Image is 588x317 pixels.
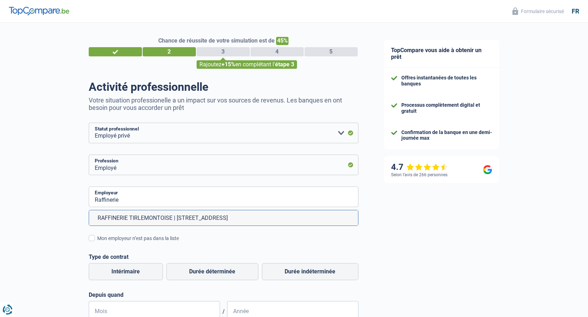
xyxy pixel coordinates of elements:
[304,47,358,56] div: 5
[143,47,196,56] div: 2
[89,80,358,94] h1: Activité professionnelle
[262,263,358,280] label: Durée indéterminée
[158,37,275,44] span: Chance de réussite de votre simulation est de
[401,75,492,87] div: Offres instantanées de toutes les banques
[89,210,358,226] li: RAFFINERIE TIRLEMONTOISE | [STREET_ADDRESS]
[221,61,235,68] span: +15%
[197,47,250,56] div: 3
[89,291,358,298] label: Depuis quand
[276,37,288,45] span: 45%
[220,308,227,315] span: /
[401,129,492,141] div: Confirmation de la banque en une demi-journée max
[384,40,499,68] div: TopCompare vous aide à obtenir un prêt
[572,7,579,15] div: fr
[508,5,568,17] button: Formulaire sécurisé
[89,96,358,111] p: Votre situation professionelle a un impact sur vos sources de revenus. Les banques en ont besoin ...
[89,47,142,56] div: 1
[97,235,358,242] div: Mon employeur n’est pas dans la liste
[89,263,163,280] label: Intérimaire
[391,172,447,177] div: Selon l’avis de 266 personnes
[275,61,294,68] span: étape 3
[89,187,358,207] input: Cherchez votre employeur
[391,162,448,172] div: 4.7
[166,263,258,280] label: Durée déterminée
[197,60,297,69] div: Rajoutez en complétant l'
[89,254,358,260] label: Type de contrat
[9,7,69,15] img: TopCompare Logo
[251,47,304,56] div: 4
[401,102,492,114] div: Processus complètement digital et gratuit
